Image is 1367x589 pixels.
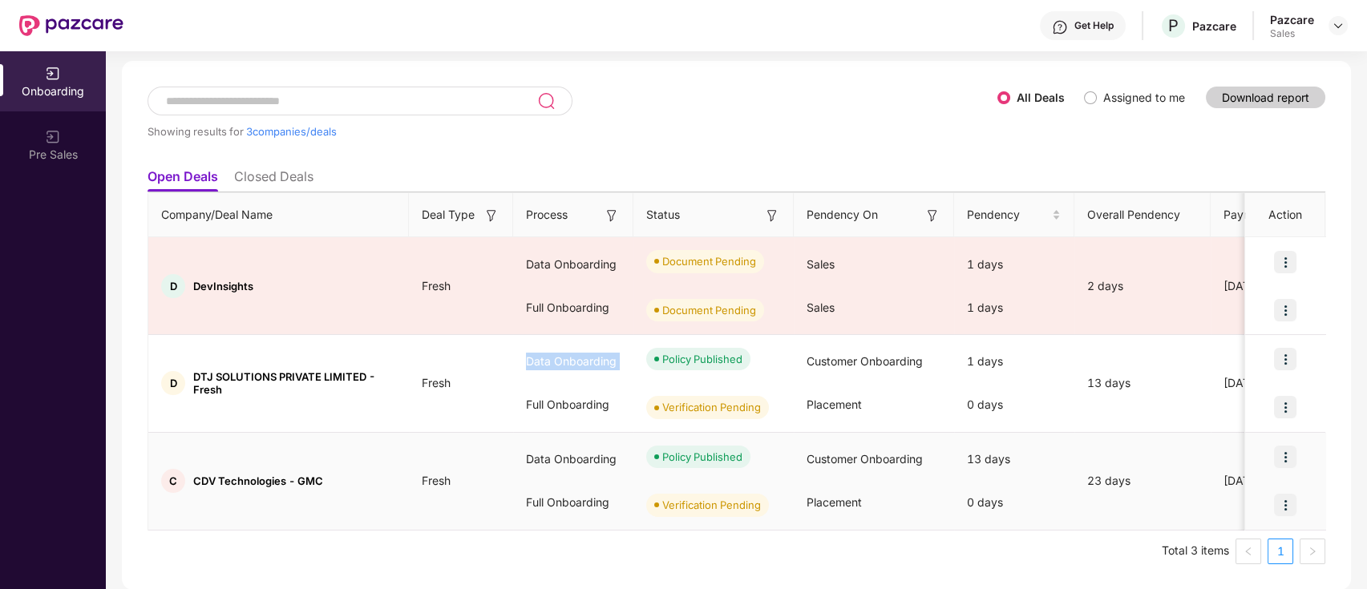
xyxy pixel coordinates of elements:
[1270,12,1314,27] div: Pazcare
[1274,348,1296,370] img: icon
[246,125,337,138] span: 3 companies/deals
[422,206,475,224] span: Deal Type
[148,193,409,237] th: Company/Deal Name
[1074,472,1211,490] div: 23 days
[807,257,835,271] span: Sales
[513,438,633,481] div: Data Onboarding
[45,129,61,145] img: svg+xml;base64,PHN2ZyB3aWR0aD0iMjAiIGhlaWdodD0iMjAiIHZpZXdCb3g9IjAgMCAyMCAyMCIgZmlsbD0ibm9uZSIgeG...
[1162,539,1229,564] li: Total 3 items
[1103,91,1185,104] label: Assigned to me
[1074,277,1211,295] div: 2 days
[1308,547,1317,556] span: right
[193,474,323,487] span: CDV Technologies - GMC
[409,279,463,292] span: Fresh
[662,449,742,465] div: Policy Published
[193,280,253,292] span: DevInsights
[1274,446,1296,468] img: icon
[409,474,463,487] span: Fresh
[161,469,185,493] div: C
[954,340,1074,383] div: 1 days
[513,481,633,524] div: Full Onboarding
[954,193,1074,237] th: Pendency
[954,438,1074,481] div: 13 days
[45,66,61,82] img: svg+xml;base64,PHN2ZyB3aWR0aD0iMjAiIGhlaWdodD0iMjAiIHZpZXdCb3g9IjAgMCAyMCAyMCIgZmlsbD0ibm9uZSIgeG...
[604,208,620,224] img: svg+xml;base64,PHN2ZyB3aWR0aD0iMTYiIGhlaWdodD0iMTYiIHZpZXdCb3g9IjAgMCAxNiAxNiIgZmlsbD0ibm9uZSIgeG...
[513,243,633,286] div: Data Onboarding
[526,206,568,224] span: Process
[807,397,862,411] span: Placement
[1168,16,1179,35] span: P
[954,481,1074,524] div: 0 days
[1211,277,1331,295] div: [DATE]
[148,125,997,138] div: Showing results for
[924,208,940,224] img: svg+xml;base64,PHN2ZyB3aWR0aD0iMTYiIGhlaWdodD0iMTYiIHZpZXdCb3g9IjAgMCAxNiAxNiIgZmlsbD0ibm9uZSIgeG...
[1332,19,1345,32] img: svg+xml;base64,PHN2ZyBpZD0iRHJvcGRvd24tMzJ4MzIiIHhtbG5zPSJodHRwOi8vd3d3LnczLm9yZy8yMDAwL3N2ZyIgd2...
[1244,547,1253,556] span: left
[161,371,185,395] div: D
[807,495,862,509] span: Placement
[1074,374,1211,392] div: 13 days
[662,351,742,367] div: Policy Published
[234,168,313,192] li: Closed Deals
[954,383,1074,426] div: 0 days
[1236,539,1261,564] button: left
[513,340,633,383] div: Data Onboarding
[967,206,1049,224] span: Pendency
[1270,27,1314,40] div: Sales
[1017,91,1065,104] label: All Deals
[537,91,556,111] img: svg+xml;base64,PHN2ZyB3aWR0aD0iMjQiIGhlaWdodD0iMjUiIHZpZXdCb3g9IjAgMCAyNCAyNSIgZmlsbD0ibm9uZSIgeG...
[193,370,396,396] span: DTJ SOLUTIONS PRIVATE LIMITED - Fresh
[764,208,780,224] img: svg+xml;base64,PHN2ZyB3aWR0aD0iMTYiIGhlaWdodD0iMTYiIHZpZXdCb3g9IjAgMCAxNiAxNiIgZmlsbD0ibm9uZSIgeG...
[662,302,756,318] div: Document Pending
[483,208,499,224] img: svg+xml;base64,PHN2ZyB3aWR0aD0iMTYiIGhlaWdodD0iMTYiIHZpZXdCb3g9IjAgMCAxNiAxNiIgZmlsbD0ibm9uZSIgeG...
[1206,87,1325,108] button: Download report
[1223,206,1305,224] span: Payment Done
[1211,193,1331,237] th: Payment Done
[1300,539,1325,564] button: right
[662,497,761,513] div: Verification Pending
[409,376,463,389] span: Fresh
[148,168,218,192] li: Open Deals
[513,286,633,329] div: Full Onboarding
[19,15,123,36] img: New Pazcare Logo
[1211,374,1331,392] div: [DATE]
[646,206,680,224] span: Status
[807,301,835,314] span: Sales
[807,206,878,224] span: Pendency On
[1245,193,1325,237] th: Action
[954,243,1074,286] div: 1 days
[1074,193,1211,237] th: Overall Pendency
[1274,396,1296,418] img: icon
[1236,539,1261,564] li: Previous Page
[807,452,923,466] span: Customer Onboarding
[662,253,756,269] div: Document Pending
[1274,299,1296,321] img: icon
[1052,19,1068,35] img: svg+xml;base64,PHN2ZyBpZD0iSGVscC0zMngzMiIgeG1sbnM9Imh0dHA6Ly93d3cudzMub3JnLzIwMDAvc3ZnIiB3aWR0aD...
[1274,494,1296,516] img: icon
[513,383,633,426] div: Full Onboarding
[161,274,185,298] div: D
[1300,539,1325,564] li: Next Page
[1192,18,1236,34] div: Pazcare
[954,286,1074,329] div: 1 days
[1211,472,1331,490] div: [DATE]
[1268,539,1293,564] li: 1
[662,399,761,415] div: Verification Pending
[807,354,923,368] span: Customer Onboarding
[1274,251,1296,273] img: icon
[1268,539,1292,563] a: 1
[1074,19,1114,32] div: Get Help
